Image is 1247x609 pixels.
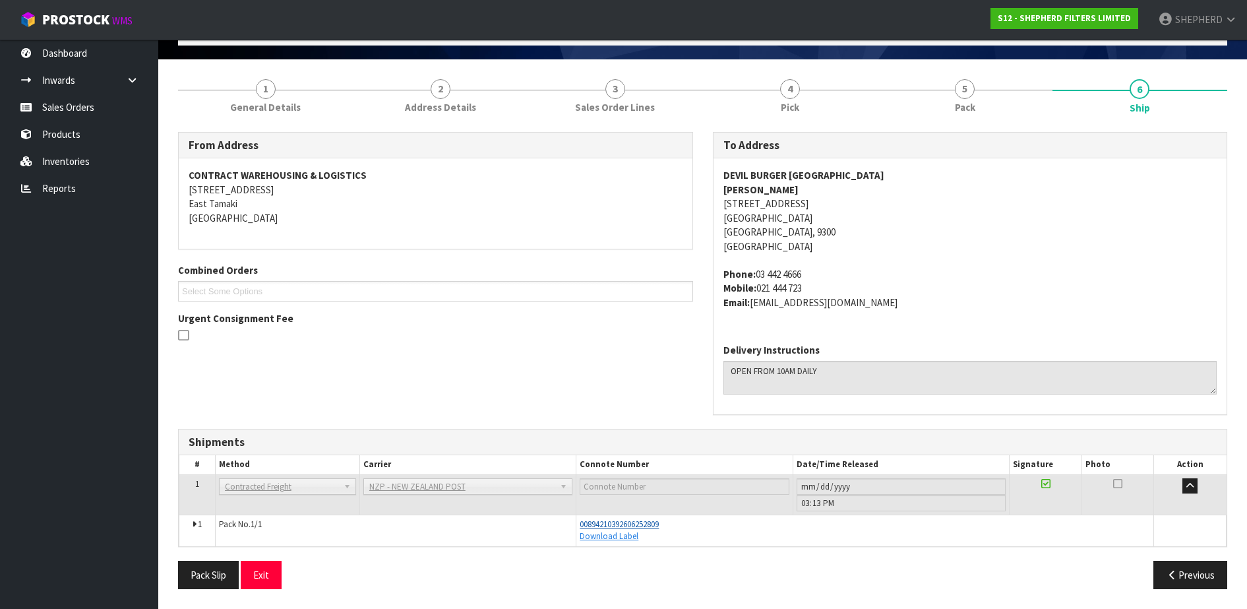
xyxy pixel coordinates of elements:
[955,79,975,99] span: 5
[198,519,202,530] span: 1
[189,436,1217,449] h3: Shipments
[178,311,293,325] label: Urgent Consignment Fee
[42,11,109,28] span: ProStock
[575,100,655,114] span: Sales Order Lines
[723,282,756,294] strong: mobile
[20,11,36,28] img: cube-alt.png
[215,455,359,474] th: Method
[230,100,301,114] span: General Details
[723,296,750,309] strong: email
[605,79,625,99] span: 3
[723,343,820,357] label: Delivery Instructions
[1081,455,1154,474] th: Photo
[195,478,199,490] span: 1
[723,169,884,181] strong: DEVIL BURGER [GEOGRAPHIC_DATA]
[1130,79,1149,99] span: 6
[369,479,555,495] span: NZP - NEW ZEALAND POST
[405,100,476,114] span: Address Details
[723,267,1217,309] address: 03 442 4666 021 444 723 [EMAIL_ADDRESS][DOMAIN_NAME]
[189,168,683,225] address: [STREET_ADDRESS] East Tamaki [GEOGRAPHIC_DATA]
[1175,13,1223,26] span: SHEPHERD
[256,79,276,99] span: 1
[998,13,1131,24] strong: S12 - SHEPHERD FILTERS LIMITED
[1154,455,1227,474] th: Action
[178,122,1227,599] span: Ship
[1130,101,1150,115] span: Ship
[431,79,450,99] span: 2
[723,183,799,196] strong: [PERSON_NAME]
[179,455,216,474] th: #
[781,100,799,114] span: Pick
[1153,561,1227,589] button: Previous
[178,561,239,589] button: Pack Slip
[215,515,576,546] td: Pack No.
[251,519,262,530] span: 1/1
[576,455,793,474] th: Connote Number
[241,561,282,589] button: Exit
[359,455,576,474] th: Carrier
[793,455,1010,474] th: Date/Time Released
[189,139,683,152] h3: From Address
[723,168,1217,253] address: [STREET_ADDRESS] [GEOGRAPHIC_DATA] [GEOGRAPHIC_DATA], 9300 [GEOGRAPHIC_DATA]
[580,519,659,530] a: 00894210392606252809
[723,268,756,280] strong: phone
[723,139,1217,152] h3: To Address
[178,263,258,277] label: Combined Orders
[580,530,638,542] a: Download Label
[189,169,367,181] strong: CONTRACT WAREHOUSING & LOGISTICS
[1010,455,1082,474] th: Signature
[955,100,975,114] span: Pack
[780,79,800,99] span: 4
[580,478,789,495] input: Connote Number
[112,15,133,27] small: WMS
[225,479,338,495] span: Contracted Freight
